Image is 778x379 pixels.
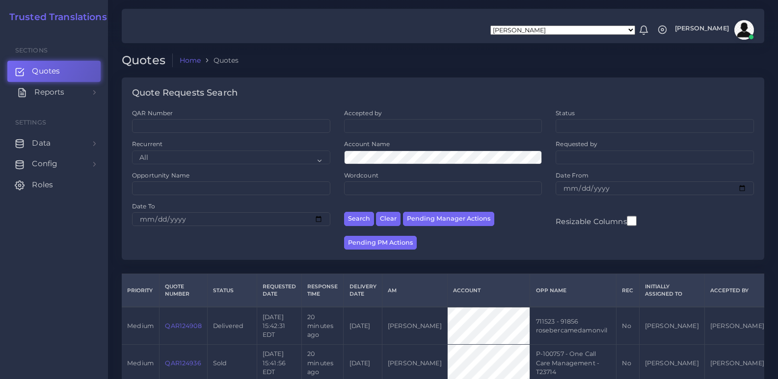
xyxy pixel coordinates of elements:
[7,133,101,153] a: Data
[675,25,729,32] span: [PERSON_NAME]
[127,322,154,329] span: medium
[207,307,257,344] td: Delivered
[344,307,382,344] td: [DATE]
[207,274,257,307] th: Status
[447,274,530,307] th: Account
[344,109,382,117] label: Accepted by
[132,140,162,148] label: Recurrent
[32,66,60,76] span: Quotes
[7,61,101,81] a: Quotes
[556,171,589,179] label: Date From
[201,55,239,65] li: Quotes
[639,307,704,344] td: [PERSON_NAME]
[627,215,637,227] input: Resizable Columns
[34,87,64,98] span: Reports
[165,359,201,367] a: QAR124936
[376,212,401,226] button: Clear
[132,202,155,210] label: Date To
[734,20,754,40] img: avatar
[15,119,46,126] span: Settings
[617,307,639,344] td: No
[32,138,51,149] span: Data
[132,171,189,179] label: Opportunity Name
[704,274,770,307] th: Accepted by
[530,307,617,344] td: 711523 - 91856 rosebercamedamonvil
[617,274,639,307] th: REC
[180,55,201,65] a: Home
[556,215,636,227] label: Resizable Columns
[32,158,57,169] span: Config
[302,274,344,307] th: Response Time
[32,179,53,190] span: Roles
[556,109,575,117] label: Status
[556,140,597,148] label: Requested by
[257,274,301,307] th: Requested Date
[15,47,48,54] span: Sections
[382,307,447,344] td: [PERSON_NAME]
[530,274,617,307] th: Opp Name
[132,88,238,99] h4: Quote Requests Search
[302,307,344,344] td: 20 minutes ago
[132,109,173,117] label: QAR Number
[122,53,173,68] h2: Quotes
[7,82,101,102] a: Reports
[127,359,154,367] span: medium
[344,171,378,179] label: Wordcount
[160,274,208,307] th: Quote Number
[344,274,382,307] th: Delivery Date
[122,274,160,307] th: Priority
[344,236,417,250] button: Pending PM Actions
[403,212,494,226] button: Pending Manager Actions
[7,153,101,174] a: Config
[257,307,301,344] td: [DATE] 15:42:31 EDT
[704,307,770,344] td: [PERSON_NAME]
[344,212,374,226] button: Search
[382,274,447,307] th: AM
[7,175,101,195] a: Roles
[2,12,107,23] a: Trusted Translations
[639,274,704,307] th: Initially Assigned to
[165,322,201,329] a: QAR124908
[344,140,390,148] label: Account Name
[670,20,757,40] a: [PERSON_NAME]avatar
